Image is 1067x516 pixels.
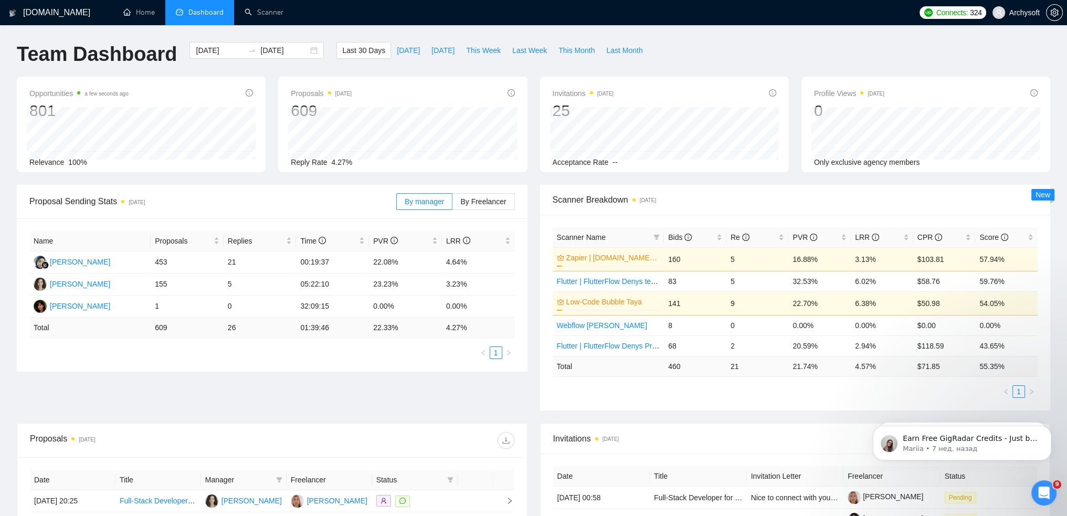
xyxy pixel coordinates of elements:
[553,432,1038,445] span: Invitations
[490,346,502,359] li: 1
[397,45,420,56] span: [DATE]
[224,231,297,251] th: Replies
[505,350,512,356] span: right
[553,487,650,509] td: [DATE] 00:58
[34,256,47,269] img: NA
[558,45,595,56] span: This Month
[1025,385,1038,398] li: Next Page
[936,7,968,18] span: Connects:
[913,271,976,291] td: $58.76
[15,227,195,258] div: ✅ How To: Connect your agency to [DOMAIN_NAME]
[913,356,976,376] td: $ 71.85
[245,8,283,17] a: searchScanner
[29,318,151,338] td: Total
[335,91,352,97] time: [DATE]
[205,474,272,486] span: Manager
[307,495,367,507] div: [PERSON_NAME]
[205,494,218,508] img: AS
[399,498,406,504] span: message
[557,233,606,241] span: Scanner Name
[851,356,913,376] td: 4.57 %
[201,470,287,490] th: Manager
[1030,89,1038,97] span: info-circle
[843,466,941,487] th: Freelancer
[22,292,176,303] div: 👑 Laziza AI - Job Pre-Qualification
[291,158,327,166] span: Reply Rate
[668,233,692,241] span: Bids
[975,271,1038,291] td: 59.76%
[319,237,326,244] span: info-circle
[975,315,1038,335] td: 0.00%
[1036,191,1050,199] span: New
[445,472,456,488] span: filter
[300,237,325,245] span: Time
[176,8,183,16] span: dashboard
[557,254,564,261] span: crown
[9,5,16,22] img: logo
[118,354,145,361] span: Запрос
[553,193,1038,206] span: Scanner Breakdown
[391,42,426,59] button: [DATE]
[105,328,157,370] button: Запрос
[664,291,726,315] td: 141
[664,271,726,291] td: 83
[553,466,650,487] th: Date
[228,235,284,247] span: Replies
[29,195,396,208] span: Proposal Sending Stats
[566,296,658,308] a: Low-Code Bubble Taya
[181,17,199,36] div: Закрыть
[296,318,369,338] td: 01:39:46
[945,492,976,503] span: Pending
[29,101,129,121] div: 801
[498,436,514,445] span: download
[502,346,515,359] li: Next Page
[460,42,506,59] button: This Week
[1028,388,1034,395] span: right
[466,45,501,56] span: This Week
[851,315,913,335] td: 0.00%
[29,87,129,100] span: Opportunities
[975,247,1038,271] td: 57.94%
[248,46,256,55] span: swap-right
[557,321,647,330] a: Webflow [PERSON_NAME]
[1000,385,1012,398] li: Previous Page
[369,296,442,318] td: 0.00%
[224,251,297,273] td: 21
[246,89,253,97] span: info-circle
[84,91,128,97] time: a few seconds ago
[788,335,851,356] td: 20.59%
[17,42,177,67] h1: Team Dashboard
[1046,4,1063,21] button: setting
[460,197,506,206] span: By Freelancer
[22,150,175,161] div: Отправить сообщение
[224,318,297,338] td: 26
[640,197,656,203] time: [DATE]
[857,404,1067,477] iframe: To enrich screen reader interactions, please activate Accessibility in Grammarly extension settings
[726,356,789,376] td: 21
[342,45,385,56] span: Last 30 Days
[442,251,515,273] td: 4.64%
[381,498,387,504] span: user-add
[1031,480,1057,506] iframe: To enrich screen reader interactions, please activate Accessibility in Grammarly extension settings
[287,470,372,490] th: Freelancer
[553,87,614,100] span: Invitations
[332,158,353,166] span: 4.27%
[975,291,1038,315] td: 54.05%
[480,350,487,356] span: left
[553,356,664,376] td: Total
[291,101,352,121] div: 609
[224,296,297,318] td: 0
[788,247,851,271] td: 16.88%
[123,8,155,17] a: homeHome
[447,477,453,483] span: filter
[157,328,210,370] button: Помощь
[654,493,843,502] a: Full-Stack Developer for Secure Multi-User SaaS Platform
[979,233,1008,241] span: Score
[426,42,460,59] button: [DATE]
[653,234,660,240] span: filter
[557,277,707,286] a: Flutter | FlutterFlow Denys template (M,W,F,S)
[848,491,861,504] img: c1b_JRQcRSfxOO9l07GDxHvXPcCmG1gvIZ1b0HUdcmFvEg5RLWr2TJf05cBosrMCjv
[22,312,176,323] div: Sardor AI Prompt Library
[935,234,942,241] span: info-circle
[1000,385,1012,398] button: left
